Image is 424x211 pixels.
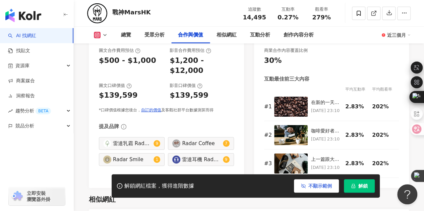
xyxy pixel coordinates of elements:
[99,83,132,89] div: 圖文口碑價值
[170,47,211,54] div: 影音合作費用預估
[351,184,356,188] span: lock
[156,141,158,146] span: 9
[217,31,237,39] div: 相似網紅
[264,47,308,54] div: 商業合作內容覆蓋比例
[274,125,308,145] img: 咖啡愛好者們，讓我們一起來探索雷達手沖咖啡的魅力吧！這是一種獨特而迷人的咖啡沖煮方式，讓我們一起揭開它的神秘面紗。
[387,30,411,40] div: 近三個月
[294,179,339,193] button: 不顯示範例
[8,78,35,84] a: 商案媒合
[264,160,271,167] div: # 3
[225,141,228,146] span: 7
[154,156,160,163] sup: 1
[15,58,29,73] span: 資源庫
[274,153,308,174] img: 上一篇跟大家分享的雷達手沖咖啡，經過我的爭取，廠商決定提供更新的優惠給大家！
[345,131,369,139] div: 2.83%
[372,160,396,167] div: 202%
[112,8,151,16] div: 戰神MarsHK
[311,99,342,106] div: 在新的一天開始前，我必須跟你們分享我的秘密武器：雷達手沖咖啡組！這個組合絕對是我每天清晨的救星！🌟
[103,139,111,147] img: KOL Avatar
[223,156,230,163] sup: 9
[311,107,342,114] p: [DATE] 23:10
[311,135,342,143] p: [DATE] 23:10
[172,155,180,164] img: KOL Avatar
[9,187,65,205] a: chrome extension立即安裝 瀏覽器外掛
[89,195,116,204] div: 相似網紅
[344,179,375,193] button: 解鎖
[274,97,308,117] img: 在新的一天開始前，我必須跟你們分享我的秘密武器：雷達手沖咖啡組！這個組合絕對是我每天清晨的救星！🌟
[99,90,138,101] div: $139,599
[99,47,140,54] div: 圖文合作費用預估
[141,108,161,112] a: 自訂的價值
[144,31,165,39] div: 受眾分析
[284,31,314,39] div: 創作內容分析
[242,6,267,13] div: 追蹤數
[8,32,36,39] a: searchAI 找網紅
[5,9,41,22] img: logo
[278,14,298,21] span: 0.27%
[124,183,194,190] div: 解鎖網紅檔案，獲得進階數據
[264,56,282,66] div: 30%
[99,56,156,66] div: $500 - $1,000
[372,103,396,110] div: 202%
[182,140,221,147] div: Radar Coffee
[309,6,334,13] div: 觀看率
[36,108,51,114] div: BETA
[182,156,221,163] div: 雷達耳機 Radar Tech
[8,109,13,113] span: rise
[8,47,30,54] a: 找貼文
[264,131,271,139] div: # 2
[121,31,131,39] div: 總覽
[178,31,203,39] div: 合作與價值
[372,131,396,139] div: 202%
[170,83,202,89] div: 影音口碑價值
[154,140,160,147] sup: 9
[103,155,111,164] img: KOL Avatar
[345,86,372,93] div: 平均互動率
[15,103,51,118] span: 趨勢分析
[311,128,342,134] div: 咖啡愛好者們，讓我們一起來探索雷達手沖咖啡的魅力吧！這是一種獨特而迷人的咖啡沖煮方式，讓我們一起揭開它的神秘面紗。
[264,76,309,83] div: 互動最佳前三大內容
[372,86,399,93] div: 平均觀看率
[113,156,152,163] div: Radar Smile
[11,191,24,202] img: chrome extension
[8,93,35,99] a: 洞察報告
[172,139,180,147] img: KOL Avatar
[87,3,107,23] img: KOL Avatar
[311,164,342,171] p: [DATE] 23:10
[170,56,234,76] div: $1,200 - $12,000
[308,183,332,189] span: 不顯示範例
[170,90,208,101] div: $139,599
[99,123,119,130] div: 提及品牌
[120,123,127,130] span: info-circle
[358,183,368,189] span: 解鎖
[243,14,266,21] span: 14,495
[345,103,369,110] div: 2.83%
[275,6,301,13] div: 互動率
[225,157,228,162] span: 9
[311,156,342,163] div: 上一篇跟大家分享的雷達手沖咖啡，經過我的爭取，廠商決定提供更新的優惠給大家！
[113,140,152,147] div: 雷達乳霜 Radar Face
[250,31,270,39] div: 互動分析
[27,190,50,202] span: 立即安裝 瀏覽器外掛
[345,160,369,167] div: 2.83%
[99,107,234,113] div: *口碑價值根據您後台， 及客觀社群平台數據測算而得
[223,140,230,147] sup: 7
[312,14,331,21] span: 279%
[156,157,158,162] span: 1
[264,103,271,110] div: # 1
[15,118,34,133] span: 競品分析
